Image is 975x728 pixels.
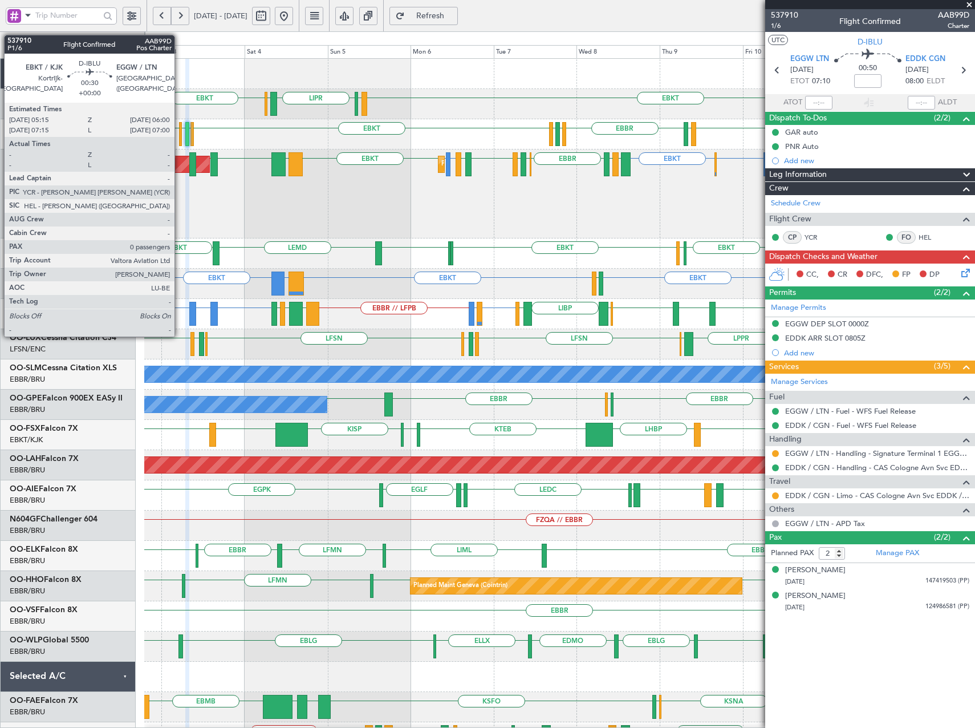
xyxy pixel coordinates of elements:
[769,475,790,488] span: Travel
[10,697,78,705] a: OO-FAEFalcon 7X
[10,435,43,445] a: EBKT/KJK
[769,503,794,516] span: Others
[785,448,969,458] a: EGGW / LTN - Handling - Signature Terminal 1 EGGW / LTN
[10,697,40,705] span: OO-FAE
[10,344,46,354] a: LFSN/ENC
[13,36,124,54] button: All Aircraft
[10,253,43,264] a: EBKT/KJK
[790,76,809,87] span: ETOT
[10,364,42,372] span: OO-SLM
[10,154,116,162] a: OO-LXACessna Citation CJ4
[771,9,798,21] span: 537910
[10,124,108,132] a: D-IBLUCessna Citation M2
[858,36,883,48] span: D-IBLU
[10,94,97,102] a: OO-JIDCessna CJ1 525
[925,576,969,586] span: 147419503 (PP)
[10,94,38,102] span: OO-JID
[10,576,82,584] a: OO-HHOFalcon 8X
[934,112,950,124] span: (2/2)
[10,334,41,342] span: OO-LUX
[10,616,45,626] a: EBBR/BRU
[35,7,100,24] input: Trip Number
[407,12,454,20] span: Refresh
[10,424,78,432] a: OO-FSXFalcon 7X
[10,455,79,463] a: OO-LAHFalcon 7X
[10,646,45,657] a: EBBR/BRU
[806,269,819,281] span: CC,
[785,577,805,586] span: [DATE]
[10,314,43,324] a: EBKT/KJK
[905,54,945,65] span: EDDK CGN
[10,304,43,312] span: OO-ZUN
[10,545,78,553] a: OO-ELKFalcon 8X
[389,7,458,25] button: Refresh
[790,64,814,76] span: [DATE]
[10,495,45,505] a: EBBR/BRU
[10,304,118,312] a: OO-ZUNCessna Citation CJ4
[441,156,574,173] div: Planned Maint Kortrijk-[GEOGRAPHIC_DATA]
[413,577,507,594] div: Planned Maint Geneva (Cointrin)
[784,348,969,358] div: Add new
[785,591,846,602] div: [PERSON_NAME]
[743,45,826,59] div: Fri 10
[769,531,782,544] span: Pax
[902,269,911,281] span: FP
[839,15,901,27] div: Flight Confirmed
[771,21,798,31] span: 1/6
[10,586,45,596] a: EBBR/BRU
[10,707,45,717] a: EBBR/BRU
[934,360,950,372] span: (3/5)
[769,168,827,181] span: Leg Information
[10,405,45,415] a: EBBR/BRU
[10,606,78,614] a: OO-VSFFalcon 8X
[769,182,789,195] span: Crew
[10,394,42,402] span: OO-GPE
[929,269,940,281] span: DP
[805,96,832,110] input: --:--
[934,531,950,543] span: (2/2)
[790,54,829,65] span: EGGW LTN
[785,463,969,472] a: EDDK / CGN - Handling - CAS Cologne Avn Svc EDDK / CGN
[10,455,41,463] span: OO-LAH
[905,64,929,76] span: [DATE]
[10,545,40,553] span: OO-ELK
[769,213,811,226] span: Flight Crew
[805,232,830,242] a: YCR
[10,273,43,281] span: OO-ROK
[10,465,45,475] a: EBBR/BRU
[161,45,245,59] div: Fri 3
[785,565,846,576] div: [PERSON_NAME]
[30,41,120,49] span: All Aircraft
[769,391,785,404] span: Fuel
[859,63,877,74] span: 00:50
[785,420,916,430] a: EDDK / CGN - Fuel - WFS Fuel Release
[494,45,577,59] div: Tue 7
[785,141,819,151] div: PNR Auto
[771,548,814,559] label: Planned PAX
[10,515,97,523] a: N604GFChallenger 604
[10,525,45,536] a: EBBR/BRU
[10,154,41,162] span: OO-LXA
[769,433,802,446] span: Handling
[927,76,945,87] span: ELDT
[838,269,847,281] span: CR
[785,519,865,528] a: EGGW / LTN - APD Tax
[576,45,660,59] div: Wed 8
[905,76,924,87] span: 08:00
[938,9,969,21] span: AAB99D
[812,76,830,87] span: 07:10
[876,548,919,559] a: Manage PAX
[785,603,805,612] span: [DATE]
[10,243,118,251] a: OO-NSGCessna Citation CJ4
[147,34,166,43] div: [DATE]
[245,45,328,59] div: Sat 4
[10,164,43,175] a: EBKT/KJK
[785,319,869,329] div: EGGW DEP SLOT 0000Z
[769,250,877,264] span: Dispatch Checks and Weather
[10,515,40,523] span: N604GF
[10,364,117,372] a: OO-SLMCessna Citation XLS
[10,485,76,493] a: OO-AIEFalcon 7X
[769,286,796,300] span: Permits
[328,45,411,59] div: Sun 5
[785,127,818,137] div: GAR auto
